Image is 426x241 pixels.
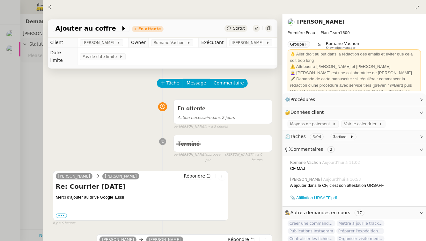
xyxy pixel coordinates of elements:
[157,79,183,88] button: Tâche
[335,135,347,139] small: actions
[283,106,426,119] div: 🔐Données client
[102,173,139,179] a: [PERSON_NAME]
[285,210,367,215] span: 🕵️
[344,121,379,127] span: Voir le calendrier
[336,228,384,234] span: Préparer l'expédition complète des parfums
[178,141,200,147] span: Terminé
[129,38,149,48] td: Owner
[184,173,205,179] span: Répondre
[290,147,323,152] span: Commentaires
[337,220,385,227] span: Mettre à jour le tracker des factures
[173,152,179,163] span: par
[290,97,315,102] span: Procédures
[56,182,226,191] h4: Re: Courrier [DATE]
[323,177,362,182] span: Aujourd’hui à 10:53
[290,70,418,76] div: 👩‍🦳 [PERSON_NAME] est une collaboratrice de [PERSON_NAME]
[290,110,324,115] span: Données client
[48,38,77,48] td: Client
[288,220,335,227] span: Créer une commande dans Shopify
[232,40,266,46] span: [PERSON_NAME]
[181,172,213,179] button: Répondre
[173,152,272,163] small: [PERSON_NAME] [PERSON_NAME]
[199,38,226,48] td: Exécutant
[333,135,336,139] span: 3
[285,96,318,103] span: ⚙️
[290,160,322,165] span: Romane Vachon
[183,79,210,88] button: Message
[178,115,211,120] span: Action nécessaire
[178,106,205,112] span: En attente
[214,79,244,87] span: Commentaire
[318,41,321,49] span: &
[290,63,418,70] div: ⚠️ Attribuer à [PERSON_NAME] et [PERSON_NAME]
[326,41,359,46] span: Romane Vachon
[321,31,340,35] span: Plan Team
[83,40,117,46] span: [PERSON_NAME]
[285,109,327,116] span: 🔐
[55,25,121,32] span: Ajouter au coffre
[326,41,359,49] app-user-label: Knowledge manager
[283,143,426,156] div: 💬Commentaires 2
[154,40,187,46] span: Romane Vachon
[173,124,179,129] span: par
[233,26,245,31] span: Statut
[210,79,248,88] button: Commentaire
[290,51,418,63] div: 👌 Aller droit au but dans la rédaction des emails et éviter que cela soit trop long
[56,194,226,201] div: Merci d’ajouter au drive Google aussi
[288,18,295,26] img: users%2Fjeuj7FhI7bYLyCU6UIN9LElSS4x1%2Favatar%2F1678820456145.jpeg
[205,124,228,129] span: il y a 5 heures
[178,115,235,120] span: dans 2 jours
[290,165,421,172] div: CF MAJ
[290,210,350,215] span: Autres demandes en cours
[173,124,228,129] small: [PERSON_NAME]
[56,173,93,179] a: [PERSON_NAME]
[340,31,350,35] span: 1600
[326,46,356,50] span: Knowledge manager
[288,31,315,35] span: Première Peau
[56,214,67,218] label: •••
[290,121,333,127] span: Moyens de paiement
[283,207,426,219] div: 🕵️Autres demandes en cours 17
[290,177,323,182] span: [PERSON_NAME]
[288,41,310,47] nz-tag: Groupe F
[187,79,206,87] span: Message
[283,130,426,143] div: ⏲️Tâches 3:04 3actions
[288,228,335,234] span: Publications Instagram
[327,146,335,153] nz-tag: 2
[290,182,421,189] div: A ajouter dans le CF, c'est son attestation URSAFF
[285,147,337,152] span: 💬
[53,221,76,226] span: il y a 6 heures
[205,152,225,163] span: approuvé par
[166,79,180,87] span: Tâche
[290,76,418,101] div: 🖋️ Demande de carte manuscrite : si régulière : commencer la rédaction d'une procédure avec servi...
[283,93,426,106] div: ⚙️Procédures
[290,134,306,139] span: Tâches
[290,195,337,200] a: 📎 Affiliation URSAFF.pdf
[83,54,119,60] span: Pas de date limite
[138,27,161,31] div: En attente
[310,134,324,140] nz-tag: 3:04
[285,134,359,139] span: ⏲️
[297,19,345,25] a: [PERSON_NAME]
[48,48,77,65] td: Date limite
[355,210,364,216] nz-tag: 17
[322,160,361,165] span: Aujourd’hui à 11:02
[252,152,272,163] span: il y a 6 heures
